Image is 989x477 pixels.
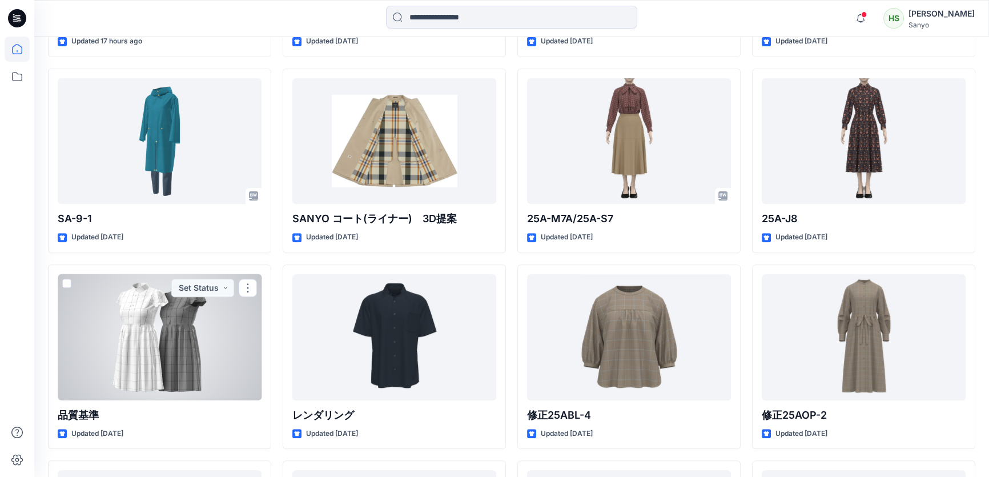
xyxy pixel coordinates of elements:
a: SANYO コート(ライナー) 3D提案 [292,78,496,205]
div: HS [883,8,904,29]
p: Updated [DATE] [306,231,358,243]
p: レンダリング [292,407,496,423]
p: Updated [DATE] [71,231,123,243]
p: SA-9-1 [58,211,262,227]
p: Updated [DATE] [71,428,123,440]
p: SANYO コート(ライナー) 3D提案 [292,211,496,227]
a: 品質基準 [58,274,262,400]
div: [PERSON_NAME] [908,7,975,21]
a: 25A-J8 [762,78,966,205]
p: Updated [DATE] [541,231,593,243]
p: Updated 17 hours ago [71,35,142,47]
p: 25A-M7A/25A-S7 [527,211,731,227]
p: 修正25ABL-4 [527,407,731,423]
p: Updated [DATE] [306,35,358,47]
div: Sanyo [908,21,975,29]
p: Updated [DATE] [306,428,358,440]
p: Updated [DATE] [775,231,827,243]
p: Updated [DATE] [541,428,593,440]
a: 修正25ABL-4 [527,274,731,400]
a: SA-9-1 [58,78,262,205]
p: 修正25AOP-2 [762,407,966,423]
a: 修正25AOP-2 [762,274,966,400]
a: レンダリング [292,274,496,400]
p: Updated [DATE] [775,428,827,440]
p: Updated [DATE] [775,35,827,47]
a: 25A-M7A/25A-S7 [527,78,731,205]
p: Updated [DATE] [541,35,593,47]
p: 25A-J8 [762,211,966,227]
p: 品質基準 [58,407,262,423]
